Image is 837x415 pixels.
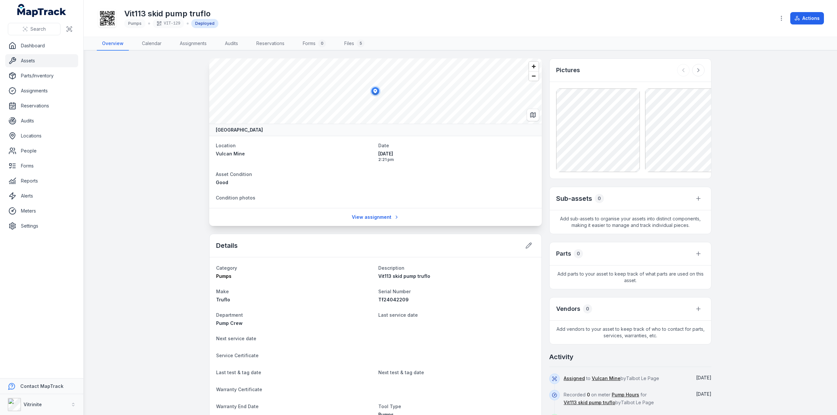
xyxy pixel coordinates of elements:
span: Warranty Certificate [216,387,262,392]
span: 0 [587,392,590,397]
a: MapTrack [17,4,66,17]
time: 07/10/2025, 2:21:00 pm [378,151,536,162]
a: Assignments [175,37,212,51]
a: Assigned [564,375,585,382]
span: Description [378,265,404,271]
a: Audits [220,37,243,51]
div: 0 [595,194,604,203]
h2: Activity [549,352,573,361]
div: 0 [318,40,326,47]
a: Audits [5,114,78,127]
span: Truflo [216,297,230,302]
div: 0 [583,304,592,313]
span: Last service date [378,312,418,318]
a: Parts/Inventory [5,69,78,82]
a: Assets [5,54,78,67]
span: Asset Condition [216,171,252,177]
h2: Details [216,241,238,250]
h3: Vendors [556,304,580,313]
a: Pump Hours [612,391,639,398]
a: Dashboard [5,39,78,52]
div: 0 [574,249,583,258]
div: VIT-129 [153,19,184,28]
span: [DATE] [696,391,711,397]
span: Vulcan Mine [216,151,245,156]
span: Next service date [216,336,256,341]
a: Locations [5,129,78,142]
span: Add parts to your asset to keep track of what parts are used on this asset. [550,265,711,289]
canvas: Map [209,58,541,124]
a: Settings [5,219,78,232]
time: 07/10/2025, 2:21:00 pm [696,375,711,380]
span: Pump Crew [216,320,243,326]
span: Warranty End Date [216,404,259,409]
h3: Pictures [556,66,580,75]
a: Vit113 skid pump truflo [564,399,615,406]
a: View assignment [348,211,403,223]
span: Next test & tag date [378,370,424,375]
a: Files5 [339,37,370,51]
span: Add sub-assets to organise your assets into distinct components, making it easier to manage and t... [550,210,711,234]
a: Assignments [5,84,78,97]
a: Overview [97,37,129,51]
span: Good [216,180,228,185]
span: Pumps [128,21,142,26]
button: Search [8,23,60,35]
button: Zoom out [529,71,538,81]
span: Date [378,143,389,148]
span: Service Certificate [216,353,259,358]
span: [DATE] [696,375,711,380]
span: Location [216,143,236,148]
span: [DATE] [378,151,536,157]
a: Reservations [5,99,78,112]
a: Vulcan Mine [216,151,373,157]
span: 2:21 pm [378,157,536,162]
strong: Vitrinite [24,402,42,407]
strong: Contact MapTrack [20,383,63,389]
div: 5 [357,40,365,47]
strong: [GEOGRAPHIC_DATA] [216,127,263,133]
h1: Vit113 skid pump truflo [124,8,218,19]
button: Switch to Map View [527,109,539,121]
time: 07/10/2025, 2:19:56 pm [696,391,711,397]
span: Last test & tag date [216,370,261,375]
span: Pumps [216,273,231,279]
span: Make [216,289,229,294]
a: Calendar [137,37,167,51]
span: Serial Number [378,289,411,294]
a: Vulcan Mine [592,375,621,382]
button: Zoom in [529,62,538,71]
span: to by Talbot Le Page [564,375,659,381]
a: Forms [5,159,78,172]
button: Actions [790,12,824,24]
span: Recorded on meter for by Talbot Le Page [564,392,654,405]
h3: Parts [556,249,571,258]
span: Search [30,26,46,32]
a: Reports [5,174,78,187]
span: Vit113 skid pump truflo [378,273,430,279]
a: Alerts [5,189,78,202]
a: People [5,144,78,157]
span: Tf24042209 [378,297,409,302]
div: Deployed [191,19,218,28]
a: Reservations [251,37,290,51]
span: Department [216,312,243,318]
a: Forms0 [298,37,331,51]
span: Tool Type [378,404,401,409]
a: Meters [5,204,78,217]
span: Category [216,265,237,271]
span: Condition photos [216,195,255,200]
h2: Sub-assets [556,194,592,203]
span: Add vendors to your asset to keep track of who to contact for parts, services, warranties, etc. [550,321,711,344]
